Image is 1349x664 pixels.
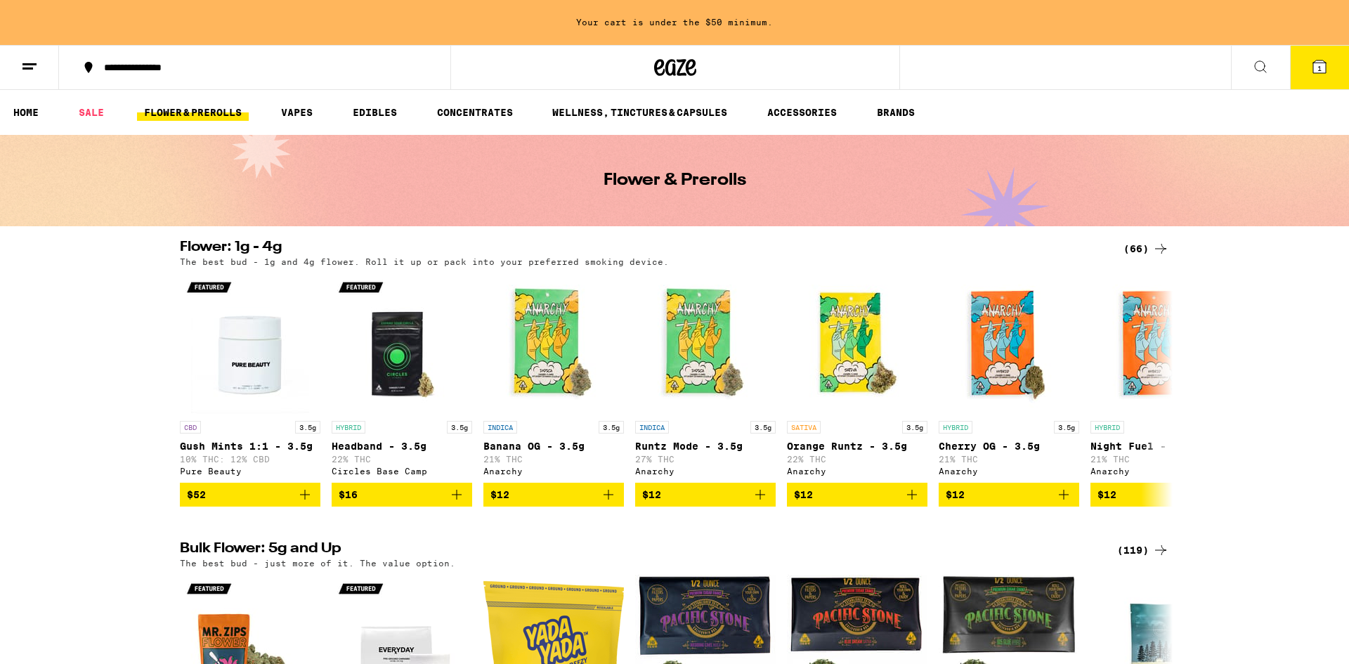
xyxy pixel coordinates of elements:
p: 3.5g [750,421,776,434]
p: Gush Mints 1:1 - 3.5g [180,441,320,452]
span: $12 [490,489,509,500]
div: Pure Beauty [180,467,320,476]
a: Open page for Banana OG - 3.5g from Anarchy [483,273,624,483]
img: Circles Base Camp - Headband - 3.5g [332,273,472,414]
p: 21% THC [483,455,624,464]
p: SATIVA [787,421,821,434]
p: Night Fuel - 3.5g [1090,441,1231,452]
a: Open page for Cherry OG - 3.5g from Anarchy [939,273,1079,483]
span: $12 [1097,489,1116,500]
button: Add to bag [635,483,776,507]
p: 21% THC [1090,455,1231,464]
p: 21% THC [939,455,1079,464]
img: Pure Beauty - Gush Mints 1:1 - 3.5g [180,273,320,414]
a: SALE [72,104,111,121]
button: Add to bag [787,483,927,507]
button: Add to bag [1090,483,1231,507]
h1: Flower & Prerolls [604,172,746,189]
button: 1 [1290,46,1349,89]
span: $12 [642,489,661,500]
a: CONCENTRATES [430,104,520,121]
p: The best bud - just more of it. The value option. [180,559,455,568]
a: WELLNESS, TINCTURES & CAPSULES [545,104,734,121]
a: Open page for Runtz Mode - 3.5g from Anarchy [635,273,776,483]
p: 27% THC [635,455,776,464]
span: $52 [187,489,206,500]
a: (66) [1123,240,1169,257]
a: Open page for Gush Mints 1:1 - 3.5g from Pure Beauty [180,273,320,483]
button: Add to bag [483,483,624,507]
p: Orange Runtz - 3.5g [787,441,927,452]
p: 10% THC: 12% CBD [180,455,320,464]
button: Add to bag [939,483,1079,507]
a: (119) [1117,542,1169,559]
a: EDIBLES [346,104,404,121]
a: FLOWER & PREROLLS [137,104,249,121]
img: Anarchy - Night Fuel - 3.5g [1090,273,1231,414]
a: ACCESSORIES [760,104,844,121]
p: INDICA [483,421,517,434]
p: 22% THC [332,455,472,464]
a: BRANDS [870,104,922,121]
p: 3.5g [447,421,472,434]
p: HYBRID [939,421,972,434]
p: HYBRID [332,421,365,434]
img: Anarchy - Cherry OG - 3.5g [939,273,1079,414]
p: 3.5g [599,421,624,434]
p: Cherry OG - 3.5g [939,441,1079,452]
img: Anarchy - Banana OG - 3.5g [483,273,624,414]
h2: Bulk Flower: 5g and Up [180,542,1100,559]
span: $16 [339,489,358,500]
a: Open page for Orange Runtz - 3.5g from Anarchy [787,273,927,483]
span: 1 [1317,64,1322,72]
div: Anarchy [483,467,624,476]
p: 3.5g [902,421,927,434]
h2: Flower: 1g - 4g [180,240,1100,257]
p: 3.5g [1054,421,1079,434]
span: $12 [946,489,965,500]
div: Circles Base Camp [332,467,472,476]
a: VAPES [274,104,320,121]
div: Anarchy [635,467,776,476]
p: HYBRID [1090,421,1124,434]
img: Anarchy - Runtz Mode - 3.5g [635,273,776,414]
a: Open page for Night Fuel - 3.5g from Anarchy [1090,273,1231,483]
div: Anarchy [787,467,927,476]
p: Runtz Mode - 3.5g [635,441,776,452]
p: The best bud - 1g and 4g flower. Roll it up or pack into your preferred smoking device. [180,257,669,266]
p: Headband - 3.5g [332,441,472,452]
p: Banana OG - 3.5g [483,441,624,452]
div: Anarchy [939,467,1079,476]
button: Add to bag [180,483,320,507]
button: Add to bag [332,483,472,507]
img: Anarchy - Orange Runtz - 3.5g [787,273,927,414]
p: INDICA [635,421,669,434]
a: HOME [6,104,46,121]
span: Hi. Need any help? [8,10,101,21]
p: 22% THC [787,455,927,464]
div: Anarchy [1090,467,1231,476]
p: 3.5g [295,421,320,434]
a: Open page for Headband - 3.5g from Circles Base Camp [332,273,472,483]
p: CBD [180,421,201,434]
span: $12 [794,489,813,500]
